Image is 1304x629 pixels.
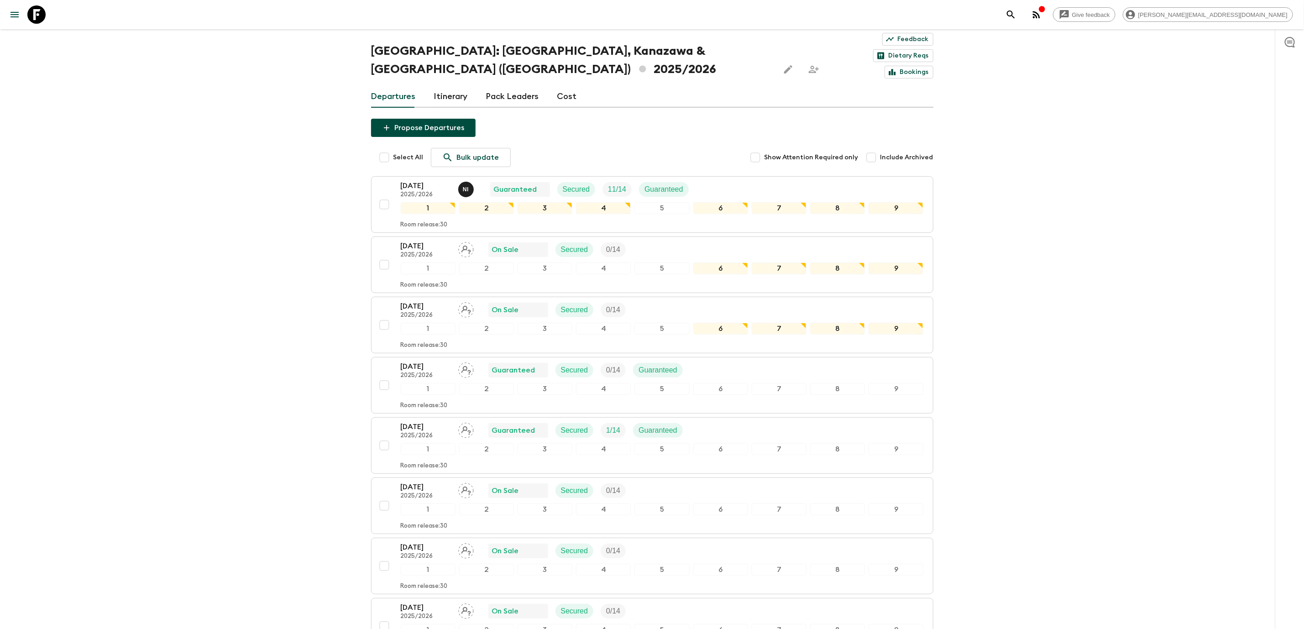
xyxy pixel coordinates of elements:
[576,323,631,335] div: 4
[457,152,499,163] p: Bulk update
[458,546,474,553] span: Assign pack leader
[401,583,448,590] p: Room release: 30
[693,443,748,455] div: 6
[401,191,451,199] p: 2025/2026
[401,542,451,553] p: [DATE]
[463,186,469,193] p: N I
[401,523,448,530] p: Room release: 30
[518,443,572,455] div: 3
[492,425,535,436] p: Guaranteed
[401,421,451,432] p: [DATE]
[639,425,677,436] p: Guaranteed
[458,245,474,252] span: Assign pack leader
[459,262,514,274] div: 2
[401,602,451,613] p: [DATE]
[561,485,588,496] p: Secured
[401,262,456,274] div: 1
[371,119,476,137] button: Propose Departures
[606,606,620,617] p: 0 / 14
[518,202,572,214] div: 3
[576,503,631,515] div: 4
[459,323,514,335] div: 2
[401,323,456,335] div: 1
[486,86,539,108] a: Pack Leaders
[869,262,923,274] div: 9
[885,66,933,79] a: Bookings
[494,184,537,195] p: Guaranteed
[555,483,594,498] div: Secured
[401,241,451,252] p: [DATE]
[371,417,933,474] button: [DATE]2025/2026Assign pack leaderGuaranteedSecuredTrip FillGuaranteed123456789Room release:30
[492,244,519,255] p: On Sale
[5,5,24,24] button: menu
[810,503,865,515] div: 8
[401,564,456,576] div: 1
[518,262,572,274] div: 3
[555,544,594,558] div: Secured
[693,503,748,515] div: 6
[458,184,476,192] span: Naoya Ishida
[458,486,474,493] span: Assign pack leader
[869,323,923,335] div: 9
[492,545,519,556] p: On Sale
[576,202,631,214] div: 4
[401,312,451,319] p: 2025/2026
[810,564,865,576] div: 8
[459,564,514,576] div: 2
[459,503,514,515] div: 2
[601,544,626,558] div: Trip Fill
[576,564,631,576] div: 4
[752,564,806,576] div: 7
[810,262,865,274] div: 8
[606,244,620,255] p: 0 / 14
[644,184,683,195] p: Guaranteed
[434,86,468,108] a: Itinerary
[601,604,626,619] div: Trip Fill
[634,262,689,274] div: 5
[401,493,451,500] p: 2025/2026
[555,242,594,257] div: Secured
[779,60,797,79] button: Edit this itinerary
[555,423,594,438] div: Secured
[882,33,933,46] a: Feedback
[601,303,626,317] div: Trip Fill
[869,383,923,395] div: 9
[634,323,689,335] div: 5
[561,365,588,376] p: Secured
[371,357,933,414] button: [DATE]2025/2026Assign pack leaderGuaranteedSecuredTrip FillGuaranteed123456789Room release:30
[601,363,626,377] div: Trip Fill
[810,383,865,395] div: 8
[634,443,689,455] div: 5
[810,323,865,335] div: 8
[401,361,451,372] p: [DATE]
[371,297,933,353] button: [DATE]2025/2026Assign pack leaderOn SaleSecuredTrip Fill123456789Room release:30
[1053,7,1115,22] a: Give feedback
[401,221,448,229] p: Room release: 30
[563,184,590,195] p: Secured
[371,176,933,233] button: [DATE]2025/2026Naoya IshidaGuaranteedSecuredTrip FillGuaranteed123456789Room release:30
[606,365,620,376] p: 0 / 14
[752,383,806,395] div: 7
[561,244,588,255] p: Secured
[458,365,474,372] span: Assign pack leader
[401,252,451,259] p: 2025/2026
[401,383,456,395] div: 1
[1133,11,1293,18] span: [PERSON_NAME][EMAIL_ADDRESS][DOMAIN_NAME]
[561,425,588,436] p: Secured
[576,383,631,395] div: 4
[401,282,448,289] p: Room release: 30
[752,202,806,214] div: 7
[401,402,448,409] p: Room release: 30
[561,304,588,315] p: Secured
[765,153,859,162] span: Show Attention Required only
[561,545,588,556] p: Secured
[431,148,511,167] a: Bulk update
[458,425,474,433] span: Assign pack leader
[401,372,451,379] p: 2025/2026
[810,202,865,214] div: 8
[561,606,588,617] p: Secured
[880,153,933,162] span: Include Archived
[459,202,514,214] div: 2
[606,425,620,436] p: 1 / 14
[371,86,416,108] a: Departures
